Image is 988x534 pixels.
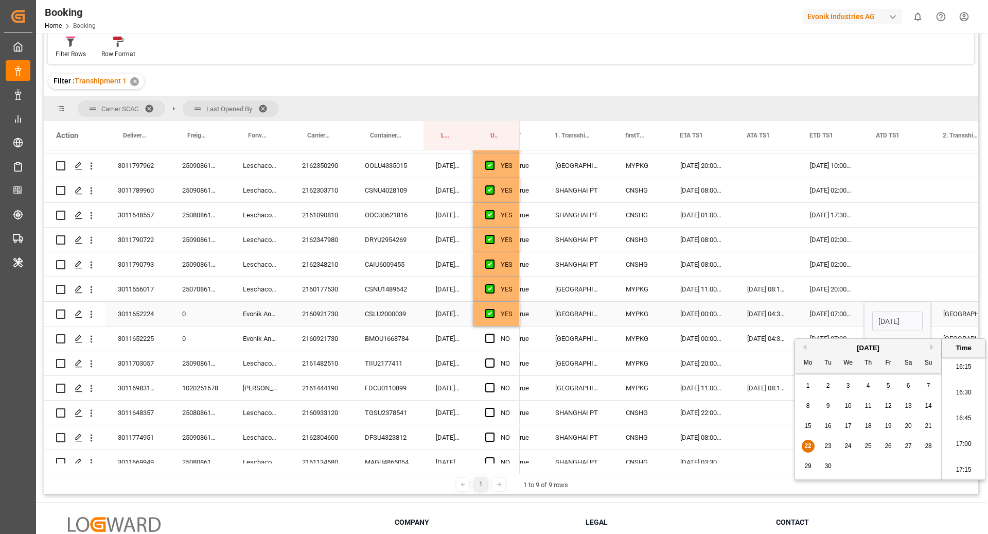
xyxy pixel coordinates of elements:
[424,425,473,450] div: [DATE] 16:47:16
[826,382,830,389] span: 2
[882,420,895,433] div: Choose Friday, September 19th, 2025
[352,376,424,400] div: FDCU0110899
[505,302,543,326] div: true
[613,252,668,277] div: CNSHG
[105,203,170,227] div: 3011648557
[668,203,735,227] div: [DATE] 01:00:00
[942,457,985,483] li: 17:15
[844,422,851,429] span: 17
[613,425,668,450] div: CNSHG
[844,402,851,409] span: 10
[105,425,170,450] div: 3011774951
[505,401,543,425] div: true
[170,203,231,227] div: 250808610234
[822,400,835,412] div: Choose Tuesday, September 9th, 2025
[922,380,935,392] div: Choose Sunday, September 7th, 2025
[352,425,424,450] div: DFSU4323812
[352,401,424,425] div: TGSU2378541
[45,5,96,20] div: Booking
[735,277,798,301] div: [DATE] 08:12:00
[187,132,209,139] span: Freight Forwarder's Reference No.
[248,132,268,139] span: Forwarder Name
[170,326,231,351] div: 0
[929,5,952,28] button: Help Center
[876,132,899,139] span: ATD TS1
[806,382,810,389] span: 1
[505,203,543,227] div: true
[105,153,170,178] div: 3011797962
[170,401,231,425] div: 250808610231
[501,228,513,252] div: YES
[822,420,835,433] div: Choose Tuesday, September 16th, 2025
[543,277,613,301] div: [GEOGRAPHIC_DATA] ([GEOGRAPHIC_DATA])
[842,420,855,433] div: Choose Wednesday, September 17th, 2025
[735,302,798,326] div: [DATE] 04:37:00
[846,382,850,389] span: 3
[290,228,352,252] div: 2162347980
[668,302,735,326] div: [DATE] 00:00:00
[424,351,473,375] div: [DATE] 18:57:56
[231,178,290,202] div: Leschaco Bremen
[290,277,352,301] div: 2160177530
[130,77,139,86] div: ✕
[105,228,170,252] div: 3011790722
[543,326,613,351] div: [GEOGRAPHIC_DATA] ([GEOGRAPHIC_DATA])
[798,376,939,476] div: month 2025-09
[105,326,170,351] div: 3011652225
[352,351,424,375] div: TIIU2177411
[543,425,613,450] div: SHANGHAI PT
[822,440,835,453] div: Choose Tuesday, September 23rd, 2025
[902,420,915,433] div: Choose Saturday, September 20th, 2025
[307,132,331,139] span: Carrier Booking No.
[862,420,875,433] div: Choose Thursday, September 18th, 2025
[795,343,941,353] div: [DATE]
[231,228,290,252] div: Leschaco Bremen
[523,480,568,490] div: 1 to 9 of 9 rows
[905,422,911,429] span: 20
[613,401,668,425] div: CNSHG
[543,351,613,375] div: [GEOGRAPHIC_DATA] ([GEOGRAPHIC_DATA])
[170,302,231,326] div: 0
[290,252,352,277] div: 2162348210
[668,228,735,252] div: [DATE] 08:00:00
[170,351,231,375] div: 250908610051
[101,49,135,59] div: Row Format
[424,326,473,351] div: [DATE] 19:22:22
[370,132,402,139] span: Container No.
[170,153,231,178] div: 250908610686
[170,425,231,450] div: 250908610514
[424,178,473,202] div: [DATE] 06:56:13
[501,451,510,474] div: NO
[824,422,831,429] span: 16
[882,440,895,453] div: Choose Friday, September 26th, 2025
[44,326,520,351] div: Press SPACE to select this row.
[543,252,613,277] div: SHANGHAI PT
[802,460,815,473] div: Choose Monday, September 29th, 2025
[170,450,231,474] div: 250808610404
[944,343,983,353] div: Time
[885,402,891,409] span: 12
[290,376,352,400] div: 2161444190
[555,132,591,139] span: 1. Transshipment Port Locode & Name
[862,400,875,412] div: Choose Thursday, September 11th, 2025
[170,277,231,301] div: 250708610404
[44,425,520,450] div: Press SPACE to select this row.
[505,228,543,252] div: true
[668,153,735,178] div: [DATE] 20:00:00
[424,252,473,277] div: [DATE] 23:32:09
[231,326,290,351] div: Evonik Antwerp
[824,462,831,470] span: 30
[170,228,231,252] div: 250908610656
[501,426,510,450] div: NO
[613,228,668,252] div: CNSHG
[613,376,668,400] div: MYPKG
[170,178,231,202] div: 250908610634
[842,440,855,453] div: Choose Wednesday, September 24th, 2025
[887,382,890,389] span: 5
[490,132,498,139] span: Update Last Opened By
[905,402,911,409] span: 13
[922,420,935,433] div: Choose Sunday, September 21st, 2025
[231,351,290,375] div: Leschaco Bremen
[44,401,520,425] div: Press SPACE to select this row.
[505,326,543,351] div: true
